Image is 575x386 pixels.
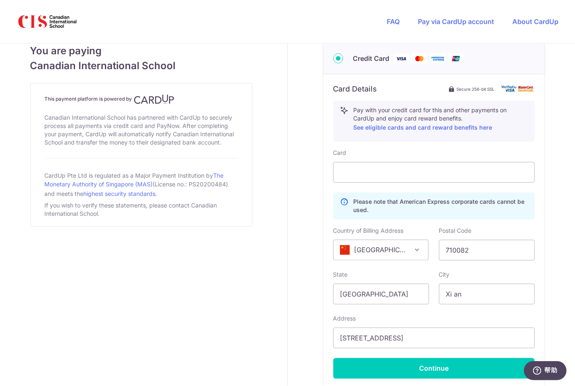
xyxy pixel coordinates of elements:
span: China [334,240,429,260]
img: Mastercard [411,53,428,64]
div: CardUp Pte Ltd is regulated as a Major Payment Institution by (License no.: PS20200484) and meets... [45,169,238,200]
img: CardUp [134,94,175,104]
label: Address [333,314,356,323]
img: Union Pay [448,53,464,64]
label: Card [333,149,347,157]
img: card secure [502,85,535,92]
a: FAQ [387,17,400,26]
p: Pay with your credit card for this and other payments on CardUp and enjoy card reward benefits. [354,106,528,133]
div: Canadian International School has partnered with CardUp to securely process all payments via cred... [45,112,238,148]
span: China [333,240,429,261]
a: highest security standards [84,190,156,197]
h4: This payment platform is powered by [45,94,238,104]
span: You are paying [30,43,252,58]
div: If you wish to verify these statements, please contact Canadian International School. [45,200,238,220]
span: Credit Card [353,53,390,63]
label: Postal Code [439,227,472,235]
iframe: Secure card payment input frame [340,167,528,177]
input: Example 123456 [439,240,535,261]
h6: Card Details [333,84,377,94]
a: About CardUp [512,17,558,26]
span: Canadian International School [30,58,252,73]
iframe: 打开一个小组件，您可以在其中找到更多信息 [524,361,567,382]
span: Secure 256-bit SSL [457,86,495,92]
label: State [333,270,348,279]
button: Continue [333,358,535,379]
a: See eligible cards and card reward benefits here [354,124,493,131]
label: Country of Billing Address [333,227,404,235]
div: Credit Card Visa Mastercard American Express Union Pay [333,53,535,64]
a: Pay via CardUp account [418,17,494,26]
img: Visa [393,53,410,64]
img: American Express [429,53,446,64]
p: Please note that American Express corporate cards cannot be used. [354,198,528,215]
label: City [439,270,450,279]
